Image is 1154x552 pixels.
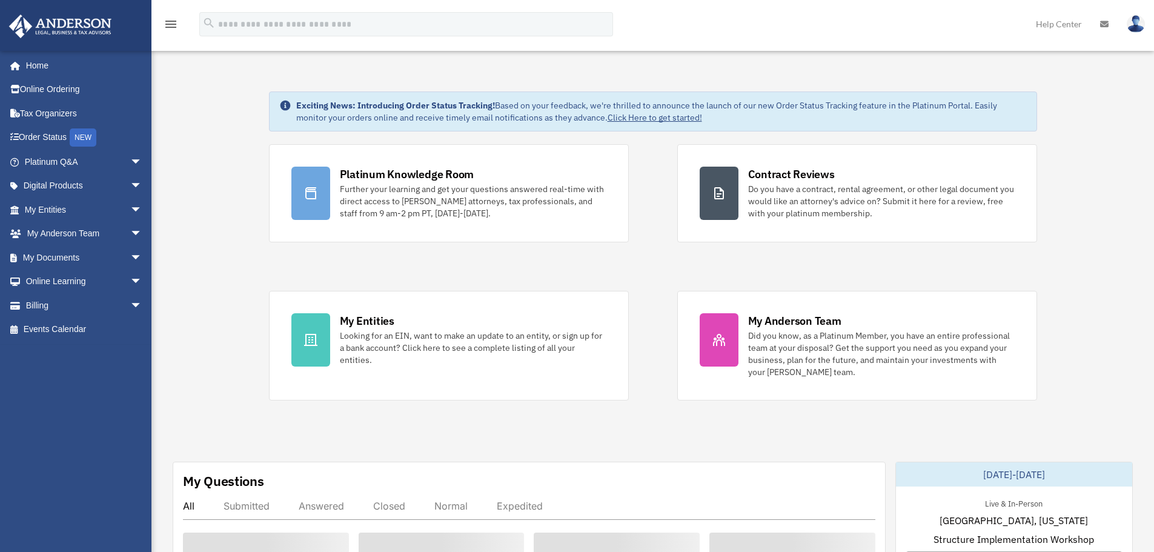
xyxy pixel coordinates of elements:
a: Online Learningarrow_drop_down [8,270,161,294]
a: Platinum Knowledge Room Further your learning and get your questions answered real-time with dire... [269,144,629,242]
div: My Anderson Team [748,313,841,328]
a: Digital Productsarrow_drop_down [8,174,161,198]
i: menu [164,17,178,32]
div: Based on your feedback, we're thrilled to announce the launch of our new Order Status Tracking fe... [296,99,1027,124]
strong: Exciting News: Introducing Order Status Tracking! [296,100,495,111]
div: Submitted [224,500,270,512]
div: Platinum Knowledge Room [340,167,474,182]
div: Do you have a contract, rental agreement, or other legal document you would like an attorney's ad... [748,183,1015,219]
span: arrow_drop_down [130,245,154,270]
a: Platinum Q&Aarrow_drop_down [8,150,161,174]
div: Normal [434,500,468,512]
span: arrow_drop_down [130,198,154,222]
a: Home [8,53,154,78]
span: arrow_drop_down [130,174,154,199]
span: arrow_drop_down [130,270,154,294]
a: My Anderson Teamarrow_drop_down [8,222,161,246]
div: Expedited [497,500,543,512]
img: User Pic [1127,15,1145,33]
a: Tax Organizers [8,101,161,125]
div: My Entities [340,313,394,328]
a: My Entities Looking for an EIN, want to make an update to an entity, or sign up for a bank accoun... [269,291,629,401]
div: All [183,500,194,512]
div: My Questions [183,472,264,490]
span: arrow_drop_down [130,293,154,318]
div: Did you know, as a Platinum Member, you have an entire professional team at your disposal? Get th... [748,330,1015,378]
div: Closed [373,500,405,512]
div: Live & In-Person [975,496,1052,509]
div: [DATE]-[DATE] [896,462,1132,487]
a: Order StatusNEW [8,125,161,150]
a: menu [164,21,178,32]
span: [GEOGRAPHIC_DATA], [US_STATE] [940,513,1088,528]
div: NEW [70,128,96,147]
a: Click Here to get started! [608,112,702,123]
span: arrow_drop_down [130,150,154,175]
div: Further your learning and get your questions answered real-time with direct access to [PERSON_NAM... [340,183,606,219]
a: Contract Reviews Do you have a contract, rental agreement, or other legal document you would like... [677,144,1037,242]
div: Contract Reviews [748,167,835,182]
a: Online Ordering [8,78,161,102]
span: Structure Implementation Workshop [933,532,1094,547]
a: Billingarrow_drop_down [8,293,161,318]
i: search [202,16,216,30]
div: Answered [299,500,344,512]
img: Anderson Advisors Platinum Portal [5,15,115,38]
a: My Documentsarrow_drop_down [8,245,161,270]
div: Looking for an EIN, want to make an update to an entity, or sign up for a bank account? Click her... [340,330,606,366]
a: My Entitiesarrow_drop_down [8,198,161,222]
a: Events Calendar [8,318,161,342]
span: arrow_drop_down [130,222,154,247]
a: My Anderson Team Did you know, as a Platinum Member, you have an entire professional team at your... [677,291,1037,401]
